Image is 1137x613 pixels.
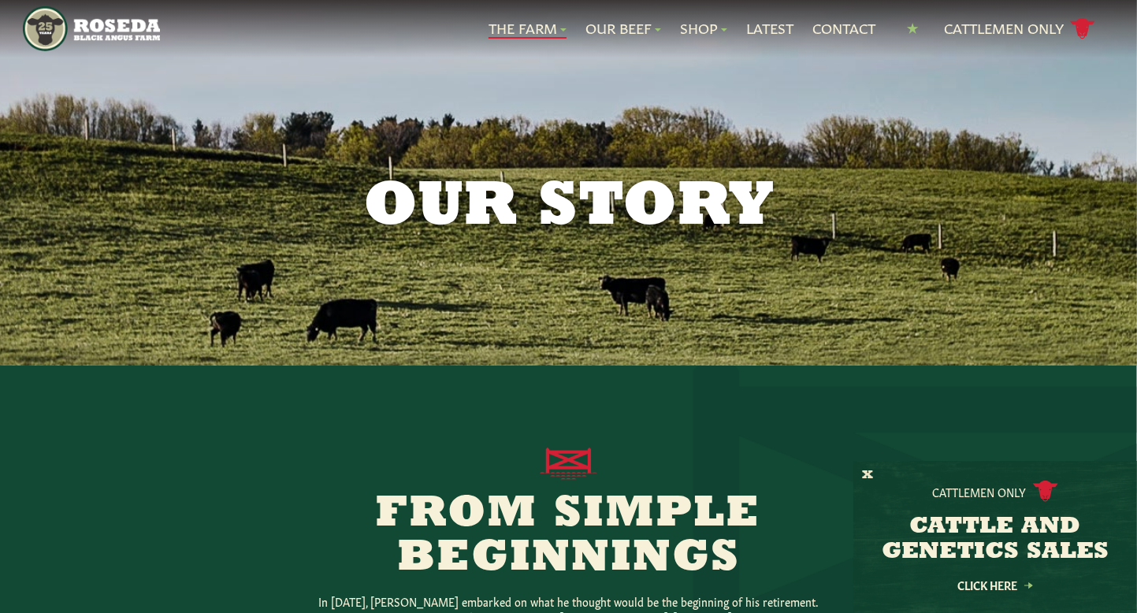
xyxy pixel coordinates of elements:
[489,18,567,39] a: The Farm
[746,18,793,39] a: Latest
[873,515,1117,565] h3: CATTLE AND GENETICS SALES
[23,6,160,51] img: https://roseda.com/wp-content/uploads/2021/05/roseda-25-header.png
[812,18,875,39] a: Contact
[585,18,661,39] a: Our Beef
[924,580,1066,590] a: Click Here
[1033,481,1058,502] img: cattle-icon.svg
[933,484,1027,500] p: Cattlemen Only
[165,176,972,240] h1: Our Story
[944,15,1095,43] a: Cattlemen Only
[862,467,873,484] button: X
[266,492,871,581] h2: From Simple Beginnings
[680,18,727,39] a: Shop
